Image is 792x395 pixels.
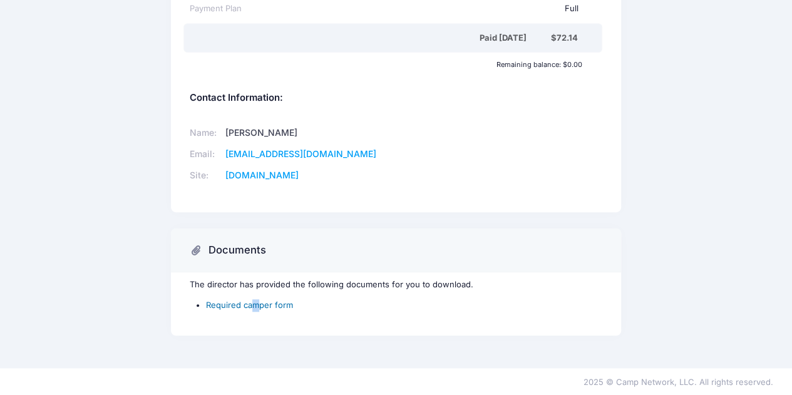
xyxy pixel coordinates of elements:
span: 2025 © Camp Network, LLC. All rights reserved. [584,377,773,387]
td: [PERSON_NAME] [221,122,379,143]
td: Email: [190,143,222,165]
h3: Documents [208,244,266,257]
p: The director has provided the following documents for you to download. [190,279,603,291]
div: Remaining balance: $0.00 [183,61,589,68]
div: Payment Plan [190,3,242,15]
td: Name: [190,122,222,143]
a: [EMAIL_ADDRESS][DOMAIN_NAME] [225,148,376,159]
div: Paid [DATE] [192,32,551,44]
a: [DOMAIN_NAME] [225,170,299,180]
h5: Contact Information: [190,93,603,104]
div: Full [242,3,579,15]
div: $72.14 [550,32,577,44]
a: Required camper form [206,300,293,310]
td: Site: [190,165,222,186]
